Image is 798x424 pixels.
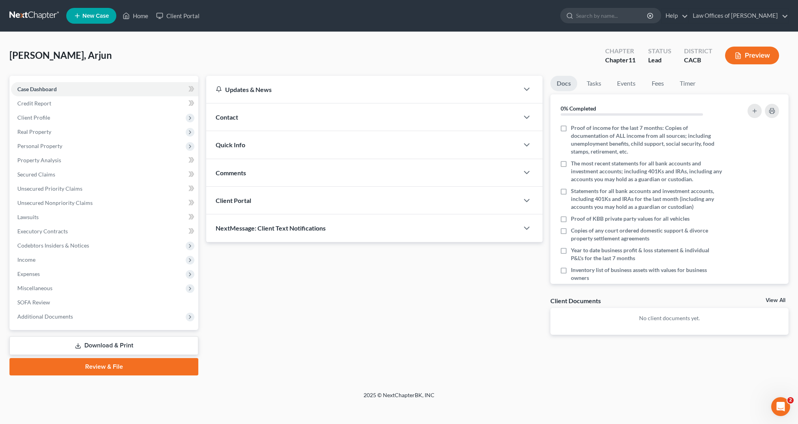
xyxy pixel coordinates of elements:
[11,96,198,111] a: Credit Report
[11,82,198,96] a: Case Dashboard
[119,9,152,23] a: Home
[216,141,245,148] span: Quick Info
[605,47,636,56] div: Chapter
[17,128,51,135] span: Real Property
[571,124,722,156] span: Proof of income for the last 7 months: Copies of documentation of ALL income from all sources; in...
[576,8,648,23] input: Search by name...
[17,299,50,306] span: SOFA Review
[648,47,671,56] div: Status
[9,336,198,355] a: Download & Print
[216,197,251,204] span: Client Portal
[787,397,794,403] span: 2
[17,157,61,163] span: Property Analysis
[561,105,596,112] strong: 0% Completed
[766,298,785,303] a: View All
[216,113,238,121] span: Contact
[17,114,50,121] span: Client Profile
[17,256,35,263] span: Income
[9,49,112,61] span: [PERSON_NAME], Arjun
[11,182,198,196] a: Unsecured Priority Claims
[645,76,670,91] a: Fees
[550,296,601,305] div: Client Documents
[571,187,722,211] span: Statements for all bank accounts and investment accounts, including 401Ks and IRAs for the last m...
[82,13,109,19] span: New Case
[216,85,509,94] div: Updates & News
[662,9,688,23] a: Help
[557,314,782,322] p: No client documents yet.
[11,224,198,238] a: Executory Contracts
[17,228,68,235] span: Executory Contracts
[11,295,198,310] a: SOFA Review
[152,9,203,23] a: Client Portal
[11,167,198,182] a: Secured Claims
[571,215,690,223] span: Proof of KBB private party values for all vehicles
[684,56,712,65] div: CACB
[550,76,577,91] a: Docs
[174,391,624,405] div: 2025 © NextChapterBK, INC
[216,169,246,176] span: Comments
[216,224,326,232] span: NextMessage: Client Text Notifications
[17,185,82,192] span: Unsecured Priority Claims
[11,210,198,224] a: Lawsuits
[17,242,89,249] span: Codebtors Insiders & Notices
[17,199,93,206] span: Unsecured Nonpriority Claims
[571,246,722,262] span: Year to date business profit & loss statement & individual P&L's for the last 7 months
[605,56,636,65] div: Chapter
[17,270,40,277] span: Expenses
[11,196,198,210] a: Unsecured Nonpriority Claims
[689,9,788,23] a: Law Offices of [PERSON_NAME]
[11,153,198,167] a: Property Analysis
[571,266,722,282] span: Inventory list of business assets with values for business owners
[17,86,57,92] span: Case Dashboard
[648,56,671,65] div: Lead
[17,214,39,220] span: Lawsuits
[9,358,198,375] a: Review & File
[17,285,52,291] span: Miscellaneous
[17,100,51,107] span: Credit Report
[17,313,73,320] span: Additional Documents
[571,227,722,242] span: Copies of any court ordered domestic support & divorce property settlement agreements
[771,397,790,416] iframe: Intercom live chat
[611,76,642,91] a: Events
[673,76,702,91] a: Timer
[17,171,55,178] span: Secured Claims
[17,143,62,149] span: Personal Property
[725,47,779,64] button: Preview
[571,159,722,183] span: The most recent statements for all bank accounts and investment accounts; including 401Ks and IRA...
[580,76,608,91] a: Tasks
[628,56,636,64] span: 11
[684,47,712,56] div: District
